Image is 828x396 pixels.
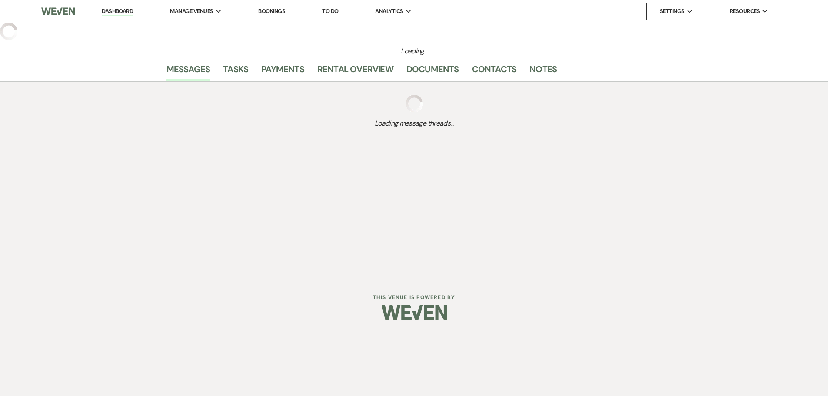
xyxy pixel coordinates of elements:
[170,7,213,16] span: Manage Venues
[375,7,403,16] span: Analytics
[730,7,760,16] span: Resources
[406,62,459,81] a: Documents
[529,62,557,81] a: Notes
[258,7,285,15] a: Bookings
[660,7,685,16] span: Settings
[102,7,133,16] a: Dashboard
[406,95,423,112] img: loading spinner
[166,118,662,129] span: Loading message threads...
[382,297,447,328] img: Weven Logo
[41,2,74,20] img: Weven Logo
[317,62,393,81] a: Rental Overview
[322,7,338,15] a: To Do
[223,62,248,81] a: Tasks
[166,62,210,81] a: Messages
[261,62,304,81] a: Payments
[472,62,517,81] a: Contacts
